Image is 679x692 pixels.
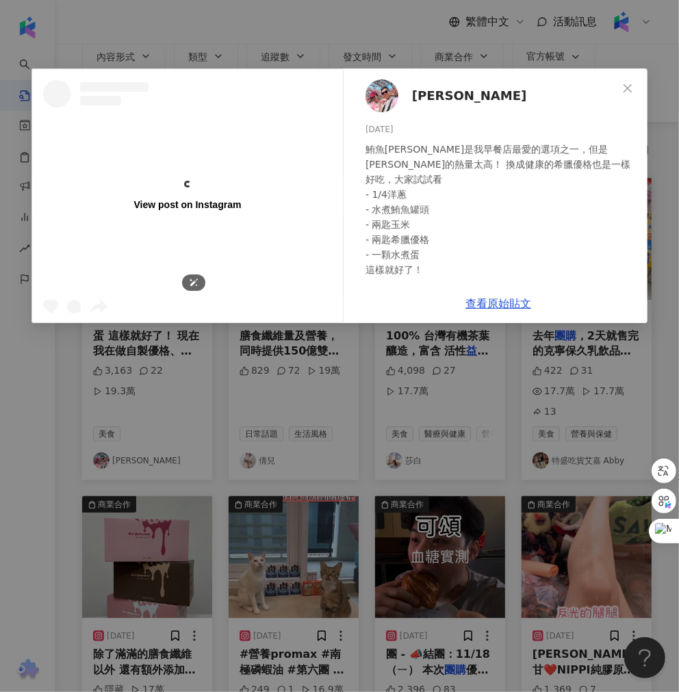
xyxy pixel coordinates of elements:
[366,142,637,383] div: 鮪魚[PERSON_NAME]是我早餐店最愛的選項之一，但是[PERSON_NAME]的熱量太高！ 換成健康的希臘優格也是一樣好吃，大家試試看 - 1/4洋蔥 - 水煮鮪魚罐頭 - 兩匙玉米 -...
[366,79,617,112] a: KOL Avatar[PERSON_NAME]
[32,69,343,322] a: View post on Instagram
[366,79,398,112] img: KOL Avatar
[614,75,641,102] button: Close
[366,123,637,136] div: [DATE]
[134,198,242,211] div: View post on Instagram
[412,86,526,105] span: [PERSON_NAME]
[465,297,531,310] a: 查看原始貼文
[622,83,633,94] span: close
